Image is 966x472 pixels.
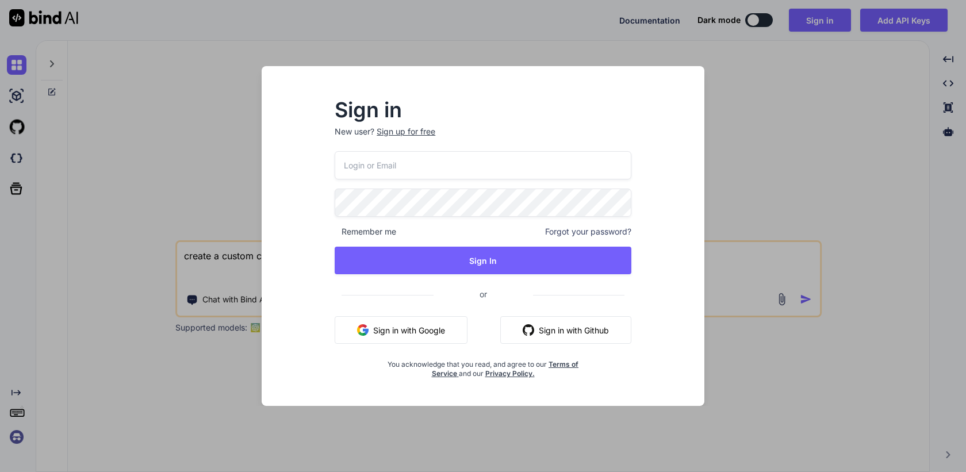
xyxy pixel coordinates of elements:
img: google [357,324,369,336]
a: Privacy Policy. [485,369,535,378]
a: Terms of Service [432,360,579,378]
p: New user? [335,126,631,151]
span: or [434,280,533,308]
button: Sign in with Google [335,316,467,344]
div: You acknowledge that you read, and agree to our and our [384,353,582,378]
input: Login or Email [335,151,631,179]
h2: Sign in [335,101,631,119]
div: Sign up for free [377,126,435,137]
button: Sign In [335,247,631,274]
span: Forgot your password? [545,226,631,237]
button: Sign in with Github [500,316,631,344]
img: github [523,324,534,336]
span: Remember me [335,226,396,237]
